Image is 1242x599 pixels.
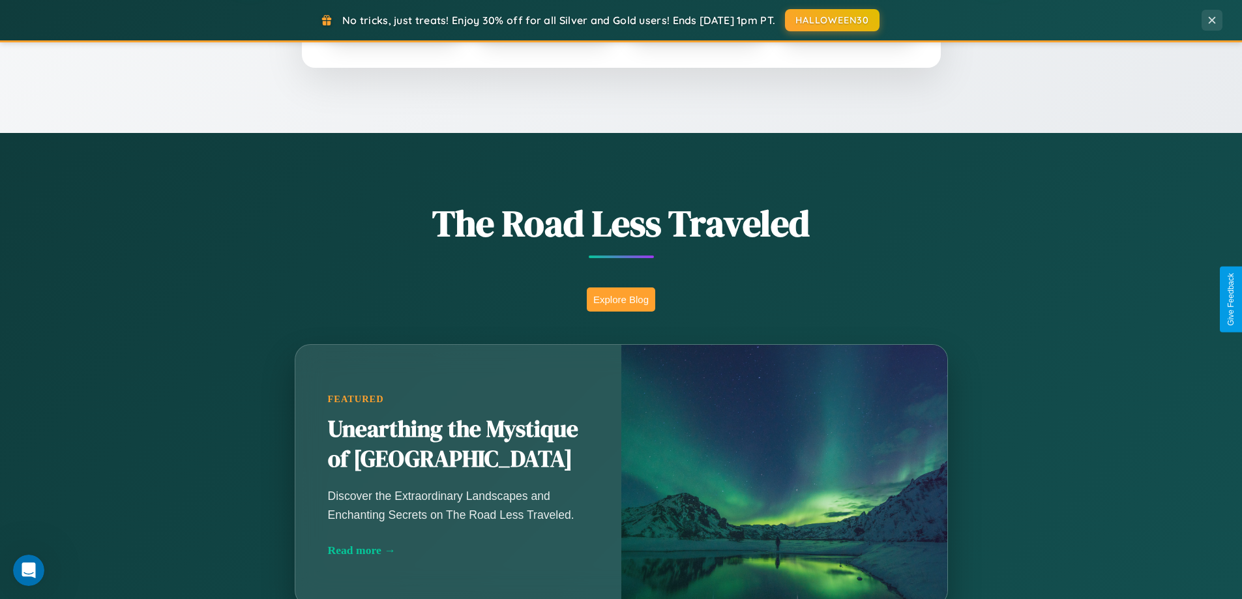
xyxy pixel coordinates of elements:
h2: Unearthing the Mystique of [GEOGRAPHIC_DATA] [328,415,589,475]
div: Give Feedback [1226,273,1235,326]
p: Discover the Extraordinary Landscapes and Enchanting Secrets on The Road Less Traveled. [328,487,589,523]
button: HALLOWEEN30 [785,9,880,31]
button: Explore Blog [587,287,655,312]
span: No tricks, just treats! Enjoy 30% off for all Silver and Gold users! Ends [DATE] 1pm PT. [342,14,775,27]
h1: The Road Less Traveled [230,198,1013,248]
div: Featured [328,394,589,405]
iframe: Intercom live chat [13,555,44,586]
div: Read more → [328,544,589,557]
